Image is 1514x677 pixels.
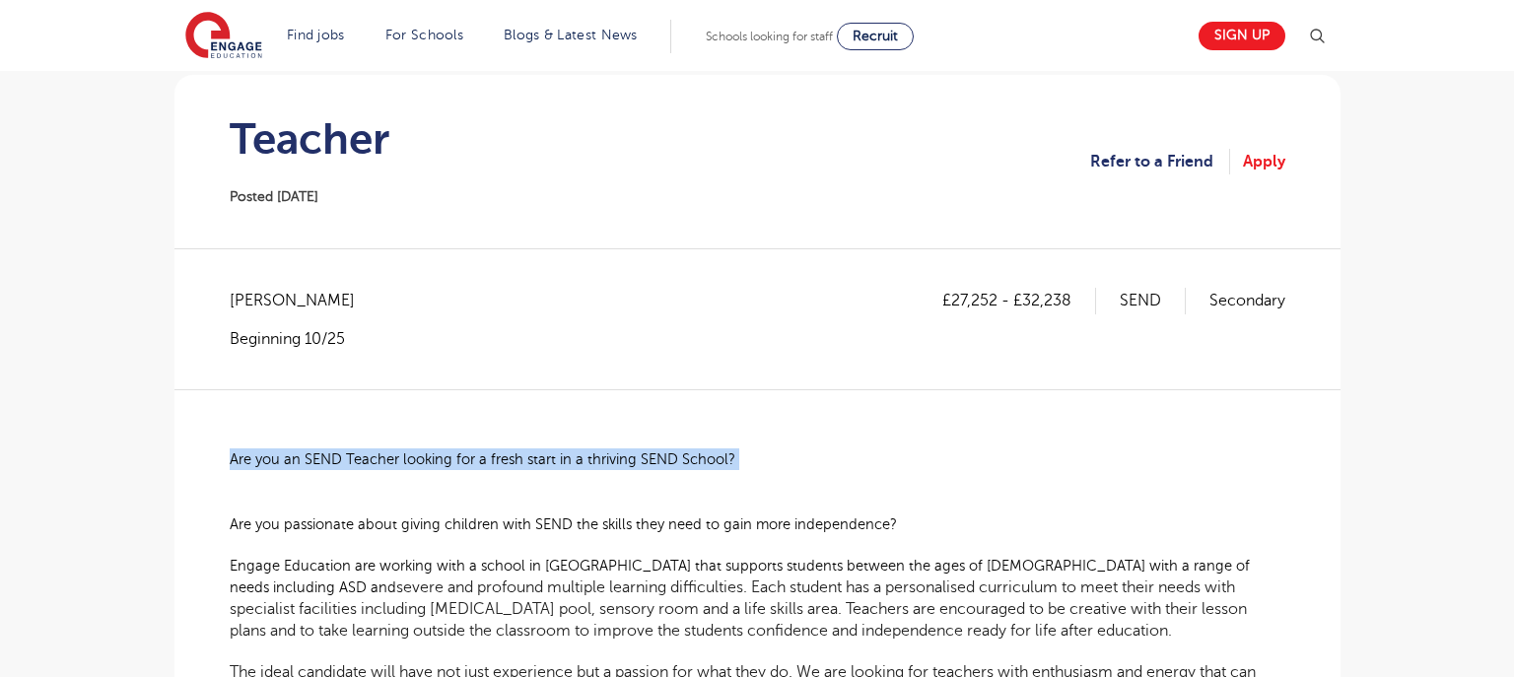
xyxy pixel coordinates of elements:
p: SEND [1120,288,1186,313]
p: Beginning 10/25 [230,328,375,350]
span: Are you an SEND Teacher looking for a fresh start in a thriving SEND School? [230,451,735,467]
span: Recruit [853,29,898,43]
a: Recruit [837,23,914,50]
span: severe and profound multiple learning difficulties. Each student has a personalised curriculum to... [230,578,1247,640]
a: Apply [1243,149,1285,174]
a: Find jobs [287,28,345,42]
span: Engage Education are working with a school in [GEOGRAPHIC_DATA] that supports students between th... [230,558,1250,595]
h1: Teacher [230,114,389,164]
a: Blogs & Latest News [504,28,638,42]
span: Posted [DATE] [230,189,318,204]
p: Secondary [1209,288,1285,313]
img: Engage Education [185,12,262,61]
a: Refer to a Friend [1090,149,1230,174]
span: Are you passionate about giving children with SEND the skills they need to gain more independence? [230,516,897,532]
span: Schools looking for staff [706,30,833,43]
a: For Schools [385,28,463,42]
p: £27,252 - £32,238 [942,288,1096,313]
a: Sign up [1199,22,1285,50]
span: [PERSON_NAME] [230,288,375,313]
